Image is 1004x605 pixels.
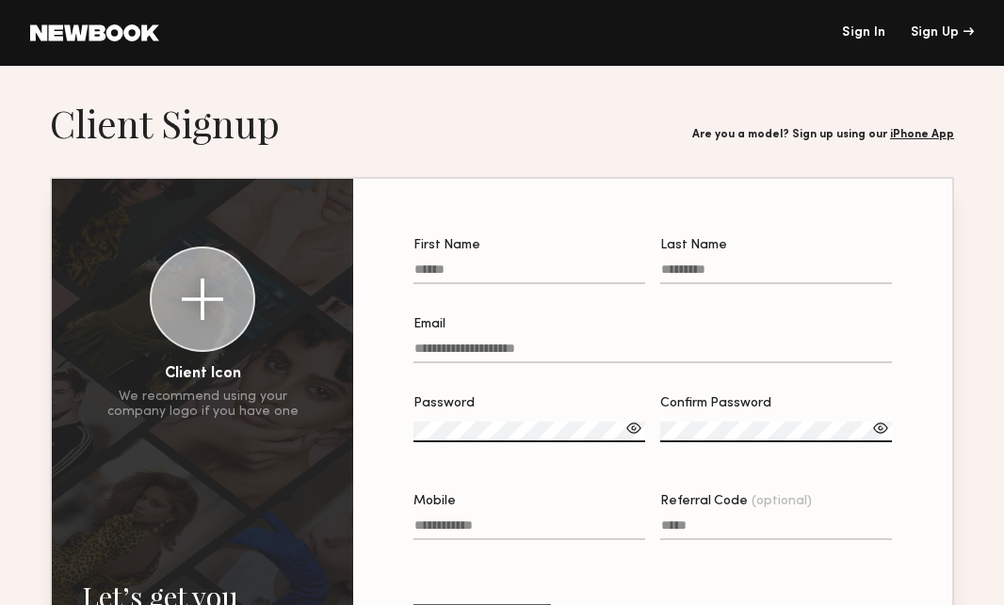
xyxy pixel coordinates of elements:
[165,367,241,382] div: Client Icon
[660,518,892,540] input: Referral Code(optional)
[660,422,892,442] input: Confirm Password
[842,26,885,40] a: Sign In
[660,263,892,284] input: Last Name
[911,26,974,40] div: Sign Up
[413,397,645,410] div: Password
[890,129,954,140] a: iPhone App
[660,397,892,410] div: Confirm Password
[752,495,812,508] span: (optional)
[413,318,892,331] div: Email
[660,239,892,252] div: Last Name
[660,495,892,508] div: Referral Code
[50,100,280,147] h1: Client Signup
[413,422,645,442] input: Password
[413,495,645,508] div: Mobile
[107,390,299,420] div: We recommend using your company logo if you have one
[413,239,645,252] div: First Name
[413,342,892,363] input: Email
[413,518,645,540] input: Mobile
[692,129,954,141] div: Are you a model? Sign up using our
[413,263,645,284] input: First Name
